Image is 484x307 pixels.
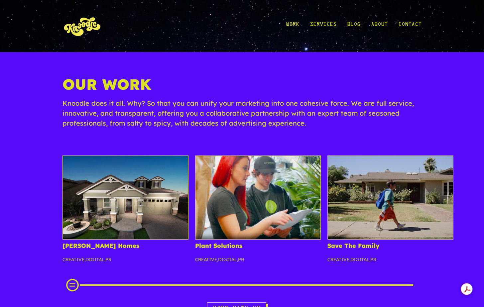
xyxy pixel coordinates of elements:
img: KnoLogo(yellow) [62,11,102,42]
a: Services [310,11,336,42]
p: , , [195,256,321,268]
a: PR [370,256,376,262]
a: Creative [195,256,217,262]
a: Digital [350,256,369,262]
a: PR [105,256,111,262]
a: Contact [398,11,422,42]
p: , , [327,256,453,268]
a: Digital [85,256,104,262]
div: Scroll Projects [72,282,412,288]
p: , , [62,256,188,268]
h1: Our Work [62,75,422,98]
a: Save The Family [327,242,379,250]
a: PR [238,256,244,262]
p: Knoodle does it all. Why? So that you can unify your marketing into one cohesive force. We are fu... [62,98,422,135]
a: About [371,11,388,42]
a: Creative [62,256,84,262]
a: [PERSON_NAME] Homes [62,242,139,250]
a: Digital [218,256,237,262]
a: Plant Solutions [195,242,242,250]
a: Creative [327,256,349,262]
a: Blog [347,11,360,42]
a: Work [286,11,299,42]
